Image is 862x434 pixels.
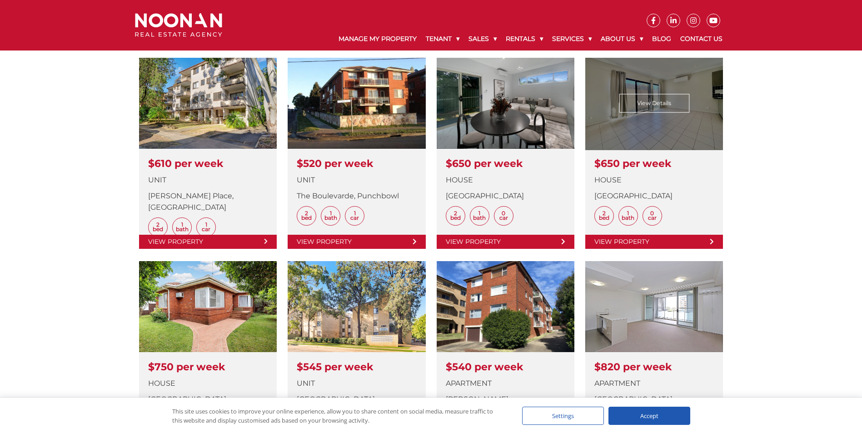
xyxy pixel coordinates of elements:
a: Manage My Property [334,27,421,50]
a: Tenant [421,27,464,50]
a: Rentals [501,27,548,50]
div: Accept [608,407,690,425]
a: Services [548,27,596,50]
div: This site uses cookies to improve your online experience, allow you to share content on social me... [172,407,504,425]
div: Settings [522,407,604,425]
a: About Us [596,27,648,50]
a: Blog [648,27,676,50]
a: Sales [464,27,501,50]
img: Noonan Real Estate Agency [135,13,222,37]
a: Contact Us [676,27,727,50]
